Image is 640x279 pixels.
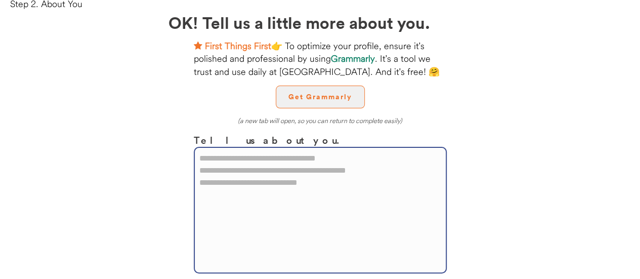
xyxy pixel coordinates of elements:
h2: OK! Tell us a little more about you. [168,10,472,34]
strong: Grammarly [331,53,375,64]
strong: First Things First [205,40,271,52]
em: (a new tab will open, so you can return to complete easily) [238,116,402,125]
h3: Tell us about you. [194,133,447,147]
div: 👉 To optimize your profile, ensure it's polished and professional by using . It's a tool we trust... [194,39,447,78]
button: Get Grammarly [276,86,365,108]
